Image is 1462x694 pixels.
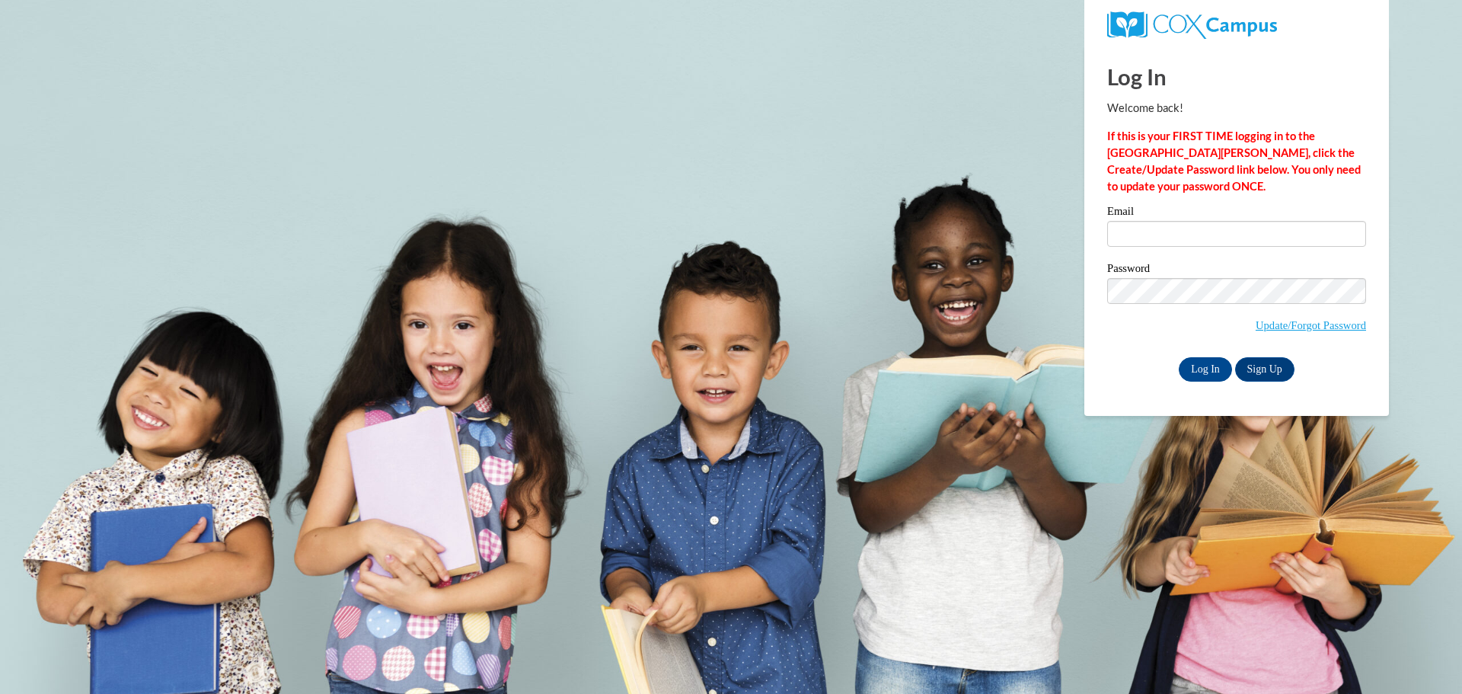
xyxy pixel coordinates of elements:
p: Welcome back! [1107,100,1366,117]
img: COX Campus [1107,11,1277,39]
label: Password [1107,263,1366,278]
h1: Log In [1107,61,1366,92]
strong: If this is your FIRST TIME logging in to the [GEOGRAPHIC_DATA][PERSON_NAME], click the Create/Upd... [1107,130,1361,193]
a: Sign Up [1235,357,1294,382]
input: Log In [1179,357,1232,382]
a: COX Campus [1107,18,1277,30]
label: Email [1107,206,1366,221]
a: Update/Forgot Password [1256,319,1366,331]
